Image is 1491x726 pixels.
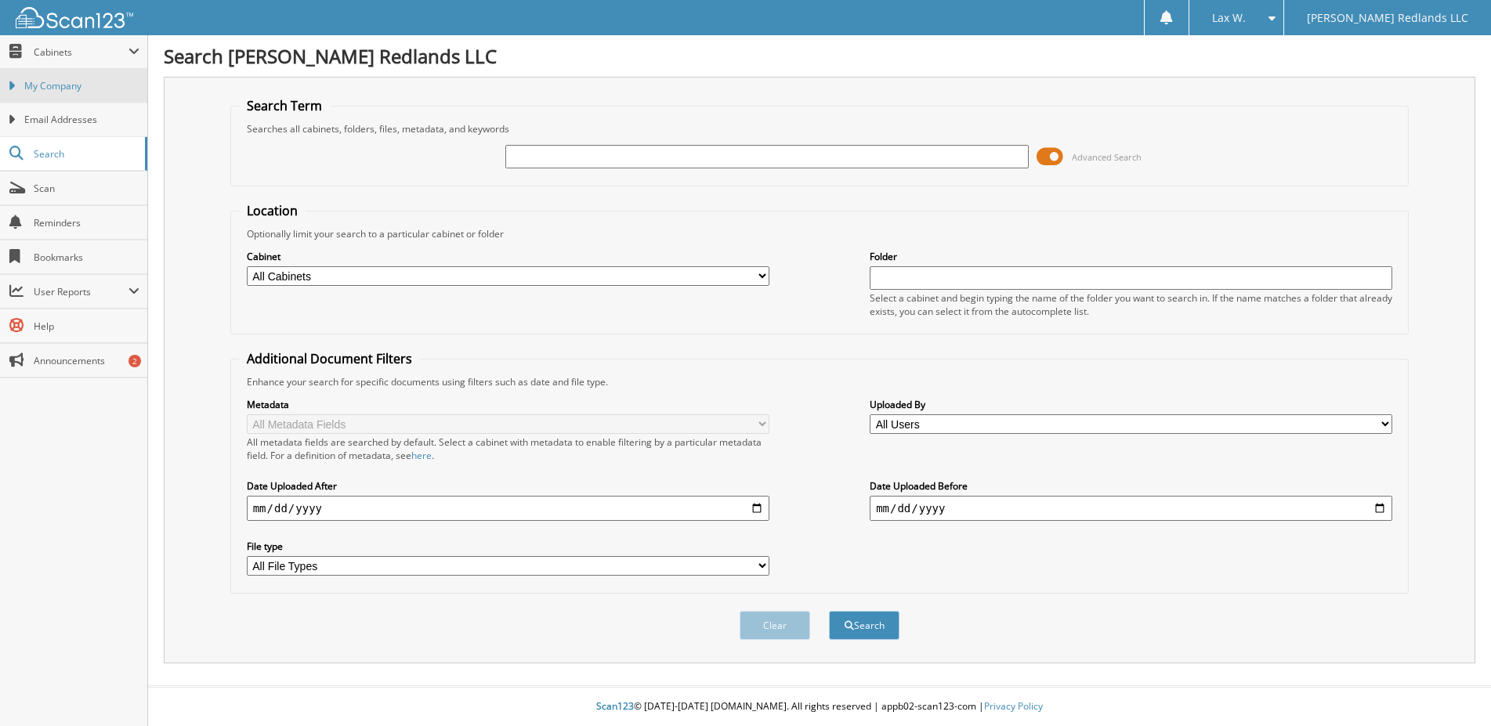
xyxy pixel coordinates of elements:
div: All metadata fields are searched by default. Select a cabinet with metadata to enable filtering b... [247,435,769,462]
span: My Company [24,79,139,93]
input: start [247,496,769,521]
legend: Additional Document Filters [239,350,420,367]
a: Privacy Policy [984,699,1043,713]
button: Clear [740,611,810,640]
span: Advanced Search [1072,151,1142,163]
button: Search [829,611,899,640]
span: Cabinets [34,45,128,59]
span: Email Addresses [24,113,139,127]
label: Folder [870,250,1392,263]
input: end [870,496,1392,521]
div: Select a cabinet and begin typing the name of the folder you want to search in. If the name match... [870,291,1392,318]
span: Reminders [34,216,139,229]
span: Lax W. [1212,13,1246,23]
span: Bookmarks [34,251,139,264]
span: Help [34,320,139,333]
label: Cabinet [247,250,769,263]
label: Date Uploaded After [247,479,769,493]
legend: Location [239,202,306,219]
img: scan123-logo-white.svg [16,7,133,28]
span: Scan [34,182,139,195]
span: [PERSON_NAME] Redlands LLC [1307,13,1468,23]
div: Searches all cabinets, folders, files, metadata, and keywords [239,122,1401,135]
span: Scan123 [596,699,634,713]
div: © [DATE]-[DATE] [DOMAIN_NAME]. All rights reserved | appb02-scan123-com | [148,688,1491,726]
a: here [411,449,432,462]
label: Date Uploaded Before [870,479,1392,493]
span: Announcements [34,354,139,367]
span: Search [34,147,137,161]
h1: Search [PERSON_NAME] Redlands LLC [164,43,1475,69]
div: Optionally limit your search to a particular cabinet or folder [239,227,1401,240]
label: Metadata [247,398,769,411]
legend: Search Term [239,97,330,114]
label: File type [247,540,769,553]
div: Enhance your search for specific documents using filters such as date and file type. [239,375,1401,388]
span: User Reports [34,285,128,298]
div: 2 [128,355,141,367]
label: Uploaded By [870,398,1392,411]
